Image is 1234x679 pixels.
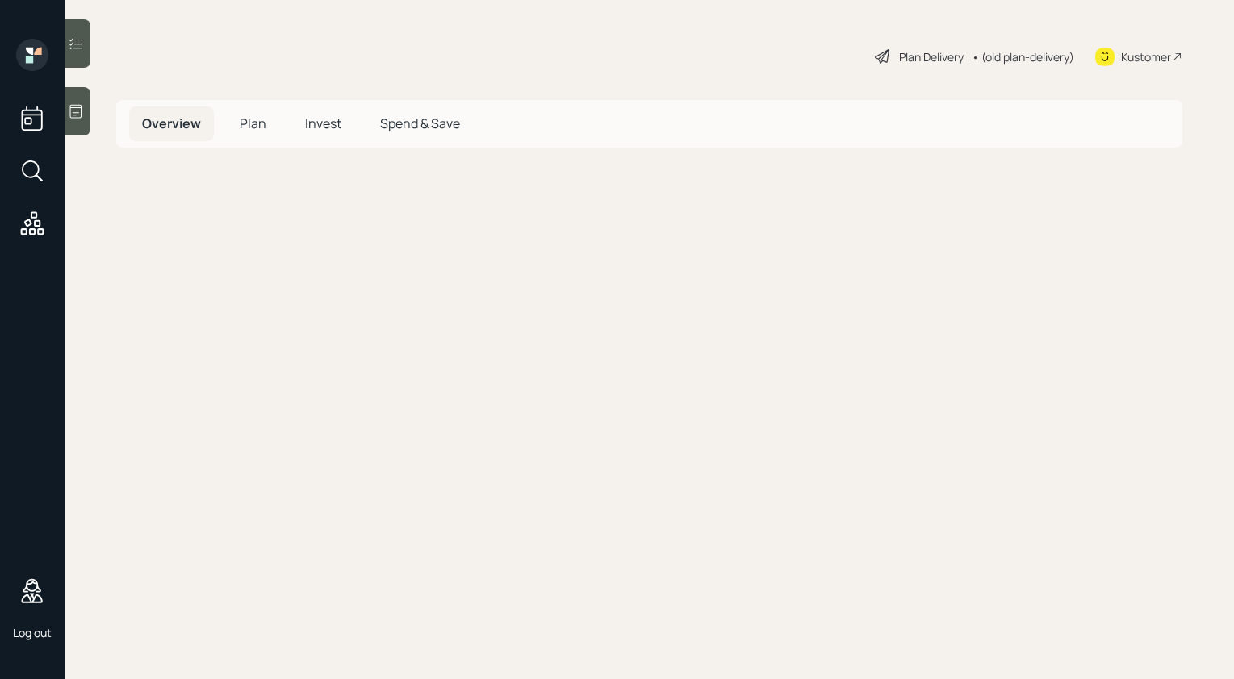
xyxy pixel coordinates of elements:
[972,48,1074,65] div: • (old plan-delivery)
[380,115,460,132] span: Spend & Save
[13,625,52,640] div: Log out
[240,115,266,132] span: Plan
[305,115,341,132] span: Invest
[899,48,964,65] div: Plan Delivery
[1121,48,1171,65] div: Kustomer
[142,115,201,132] span: Overview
